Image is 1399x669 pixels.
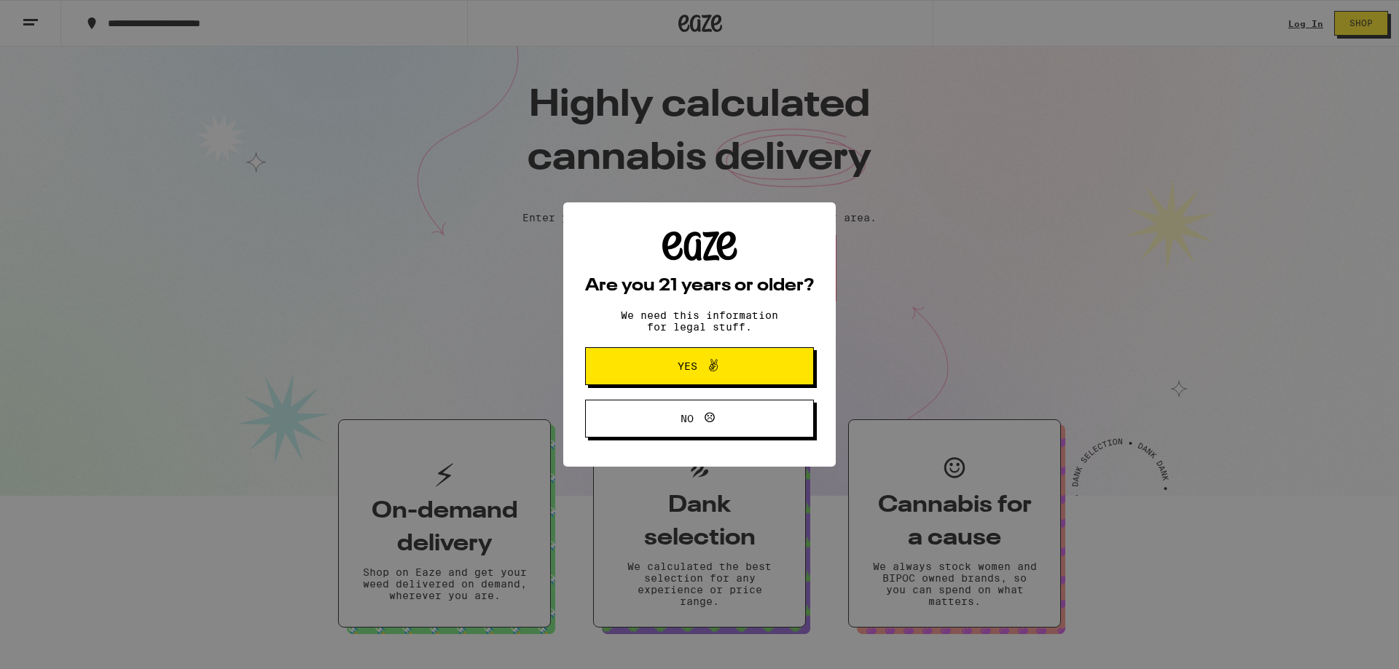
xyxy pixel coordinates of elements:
h2: Are you 21 years or older? [585,277,814,295]
button: Yes [585,347,814,385]
span: Hi. Need any help? [9,10,105,22]
button: No [585,400,814,438]
p: We need this information for legal stuff. [608,309,791,333]
span: No [681,413,694,424]
span: Yes [678,361,697,371]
